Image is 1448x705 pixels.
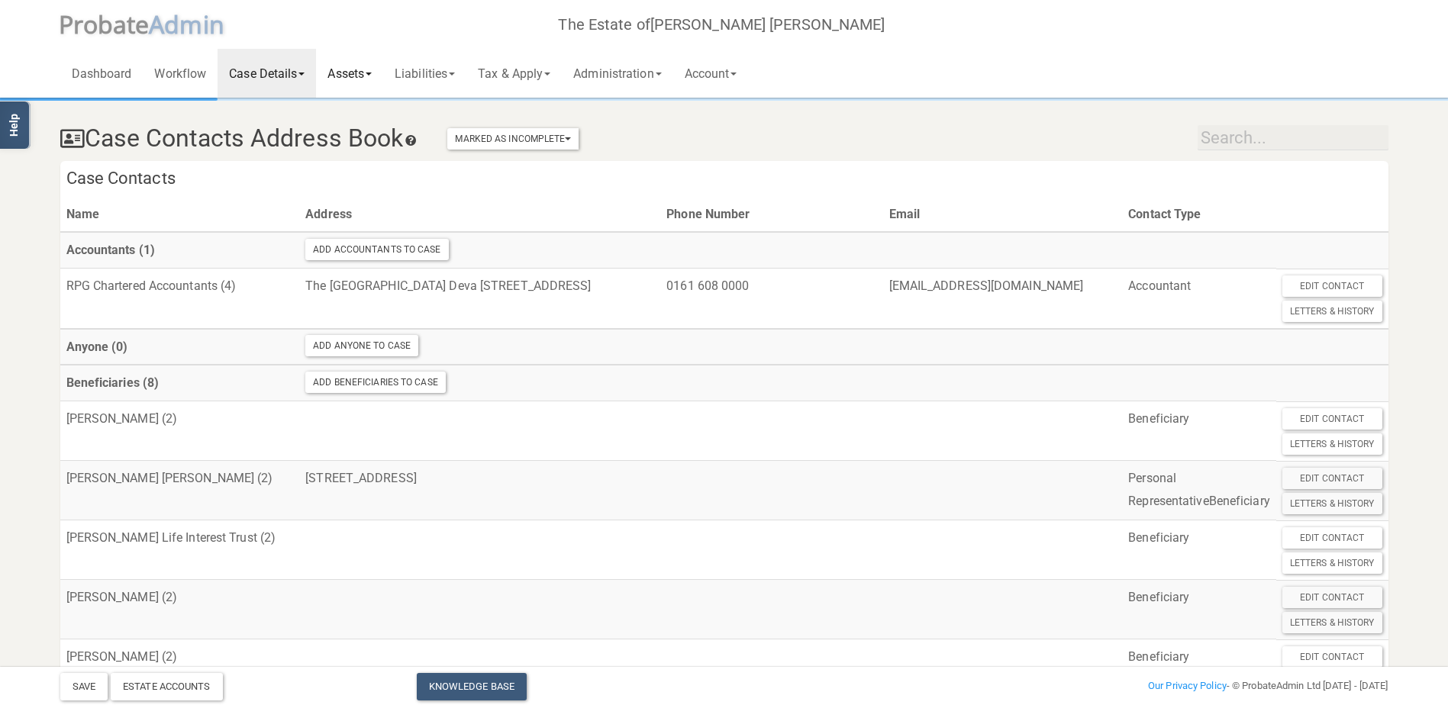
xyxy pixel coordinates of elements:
[1209,494,1270,508] span: Beneficiary
[1282,408,1382,430] div: Edit Contact
[562,49,672,98] a: Administration
[660,197,882,233] th: Phone Number
[1282,468,1382,489] div: Edit Contact
[299,461,660,520] td: [STREET_ADDRESS]
[60,639,300,699] td: [PERSON_NAME] (2)
[1128,278,1191,293] span: Accountant
[1282,301,1382,322] div: Letters & History
[1282,527,1382,549] div: Edit Contact
[660,269,882,329] td: 0161 608 0000
[164,8,224,40] span: dmin
[60,365,300,401] th: Beneficiaries (8)
[73,8,150,40] span: robate
[1282,646,1382,668] div: Edit Contact
[949,677,1399,695] div: - © ProbateAdmin Ltd [DATE] - [DATE]
[60,49,144,98] a: Dashboard
[417,673,527,700] a: Knowledge Base
[1148,680,1227,691] a: Our Privacy Policy
[673,49,749,98] a: Account
[1282,552,1382,574] div: Letters & History
[60,329,300,365] th: Anyone (0)
[305,335,418,356] div: Add Anyone To Case
[60,161,1388,197] h4: Case Contacts
[60,125,579,152] h3: Case Contacts Address Book
[1282,612,1382,633] div: Letters & History
[883,269,1123,329] td: [EMAIL_ADDRESS][DOMAIN_NAME]
[1282,587,1382,608] div: Edit Contact
[1128,411,1189,426] span: Beneficiary
[305,239,448,260] div: Add Accountants To Case
[1128,530,1189,545] span: Beneficiary
[60,401,300,461] td: [PERSON_NAME] (2)
[1128,590,1189,604] span: Beneficiary
[60,520,300,580] td: [PERSON_NAME] Life Interest Trust (2)
[60,461,300,520] td: [PERSON_NAME] [PERSON_NAME] (2)
[1122,197,1276,233] th: Contact Type
[60,673,108,700] button: Save
[60,269,300,329] td: RPG Chartered Accountants (4)
[60,197,300,233] th: Name
[59,8,150,40] span: P
[143,49,218,98] a: Workflow
[1128,649,1189,664] span: Beneficiary
[305,372,446,393] div: Add Beneficiaries To Case
[883,197,1123,233] th: Email
[1282,275,1382,297] div: Edit Contact
[1198,125,1388,150] input: Search...
[299,269,660,329] td: The [GEOGRAPHIC_DATA] Deva [STREET_ADDRESS]
[466,49,562,98] a: Tax & Apply
[299,197,660,233] th: Address
[60,232,300,268] th: Accountants (1)
[1282,433,1382,455] div: Letters & History
[218,49,316,98] a: Case Details
[447,128,579,150] button: Marked As Incomplete
[1128,471,1208,508] span: Personal Representative
[1282,493,1382,514] div: Letters & History
[149,8,224,40] span: A
[60,580,300,639] td: [PERSON_NAME] (2)
[111,673,223,700] div: Estate Accounts
[316,49,383,98] a: Assets
[383,49,466,98] a: Liabilities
